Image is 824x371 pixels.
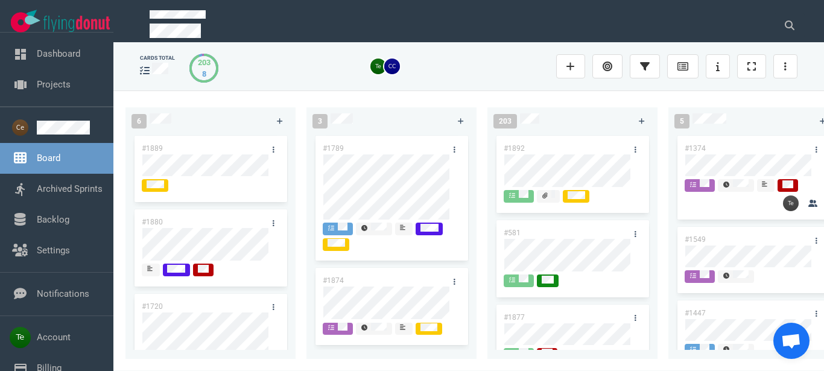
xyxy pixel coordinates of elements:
[37,332,71,343] a: Account
[37,214,69,225] a: Backlog
[37,153,60,163] a: Board
[312,114,328,128] span: 3
[504,144,525,153] a: #1892
[384,59,400,74] img: 26
[132,114,147,128] span: 6
[504,313,525,322] a: #1877
[685,309,706,317] a: #1447
[198,57,211,68] div: 203
[783,195,799,211] img: 26
[685,144,706,153] a: #1374
[323,144,344,153] a: #1789
[142,144,163,153] a: #1889
[37,79,71,90] a: Projects
[674,114,689,128] span: 5
[773,323,810,359] a: Chat abierto
[685,235,706,244] a: #1549
[198,68,211,80] div: 8
[37,48,80,59] a: Dashboard
[37,245,70,256] a: Settings
[142,302,163,311] a: #1720
[43,16,110,32] img: Flying Donut text logo
[504,229,521,237] a: #581
[142,218,163,226] a: #1880
[323,276,344,285] a: #1874
[493,114,517,128] span: 203
[370,59,386,74] img: 26
[140,54,175,62] div: cards total
[37,288,89,299] a: Notifications
[37,183,103,194] a: Archived Sprints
